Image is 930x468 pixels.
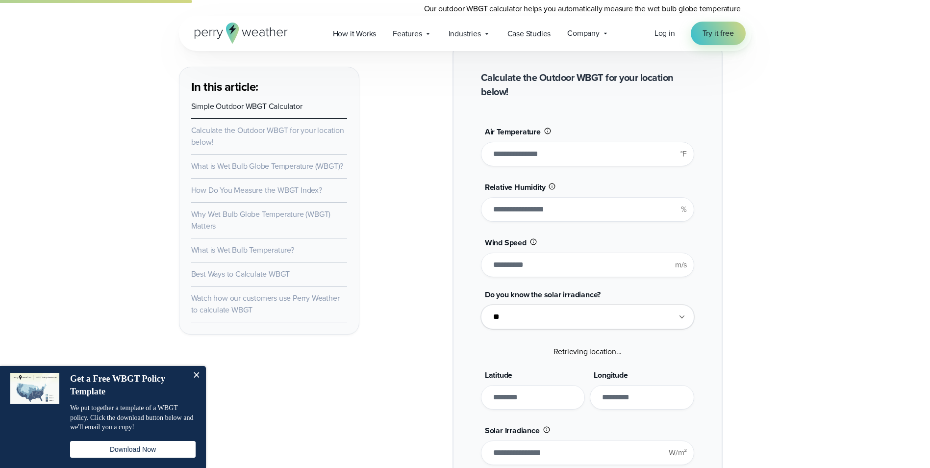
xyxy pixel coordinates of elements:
[186,366,206,386] button: Close
[499,24,559,44] a: Case Studies
[485,237,527,248] span: Wind Speed
[485,369,512,381] span: Latitude
[10,373,59,404] img: dialog featured image
[691,22,746,45] a: Try it free
[594,369,628,381] span: Longitude
[191,244,294,256] a: What is Wet Bulb Temperature?
[449,28,481,40] span: Industries
[191,160,344,172] a: What is Wet Bulb Globe Temperature (WBGT)?
[553,346,622,357] span: Retrieving location...
[325,24,385,44] a: How it Works
[70,403,196,432] p: We put together a template of a WBGT policy. Click the download button below and we'll email you ...
[703,27,734,39] span: Try it free
[485,126,541,137] span: Air Temperature
[654,27,675,39] a: Log in
[424,3,752,26] p: Our outdoor WBGT calculator helps you automatically measure the wet bulb globe temperature quickl...
[191,268,290,280] a: Best Ways to Calculate WBGT
[507,28,551,40] span: Case Studies
[191,292,340,315] a: Watch how our customers use Perry Weather to calculate WBGT
[485,289,601,300] span: Do you know the solar irradiance?
[567,27,600,39] span: Company
[393,28,422,40] span: Features
[191,208,331,232] a: Why Wet Bulb Globe Temperature (WBGT) Matters
[481,71,694,99] h2: Calculate the Outdoor WBGT for your location below!
[70,441,196,458] button: Download Now
[485,425,540,436] span: Solar Irradiance
[191,125,344,148] a: Calculate the Outdoor WBGT for your location below!
[333,28,377,40] span: How it Works
[485,182,546,193] span: Relative Humidity
[191,79,347,95] h3: In this article:
[191,184,322,196] a: How Do You Measure the WBGT Index?
[70,373,185,398] h4: Get a Free WBGT Policy Template
[191,101,302,112] a: Simple Outdoor WBGT Calculator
